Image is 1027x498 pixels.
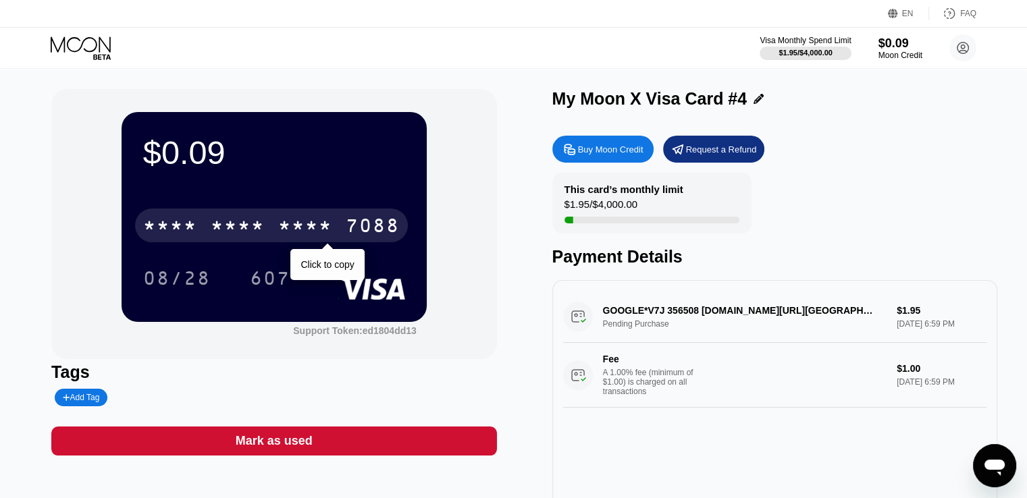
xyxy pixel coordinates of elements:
div: Fee [603,354,697,364]
div: Add Tag [55,389,107,406]
div: Mark as used [51,426,496,455]
div: Buy Moon Credit [552,136,654,163]
div: Support Token:ed1804dd13 [293,325,417,336]
iframe: Nút để khởi chạy cửa sổ nhắn tin [973,444,1016,487]
div: EN [888,7,929,20]
div: 607 [240,261,300,295]
div: 08/28 [143,269,211,291]
div: My Moon X Visa Card #4 [552,89,747,109]
div: Mark as used [236,433,313,449]
div: Buy Moon Credit [578,144,643,155]
div: $1.00 [897,363,986,374]
div: $0.09Moon Credit [878,36,922,60]
div: [DATE] 6:59 PM [897,377,986,387]
div: $0.09 [143,134,405,171]
div: FAQ [960,9,976,18]
div: Payment Details [552,247,997,267]
div: Visa Monthly Spend Limit [760,36,851,45]
div: 7088 [346,217,400,238]
div: $1.95 / $4,000.00 [779,49,833,57]
div: EN [902,9,914,18]
div: A 1.00% fee (minimum of $1.00) is charged on all transactions [603,368,704,396]
div: Visa Monthly Spend Limit$1.95/$4,000.00 [760,36,851,60]
div: 607 [250,269,290,291]
div: $1.95 / $4,000.00 [564,198,637,217]
div: 08/28 [133,261,221,295]
div: Moon Credit [878,51,922,60]
div: Request a Refund [663,136,764,163]
div: Request a Refund [686,144,757,155]
div: $0.09 [878,36,922,51]
div: FeeA 1.00% fee (minimum of $1.00) is charged on all transactions$1.00[DATE] 6:59 PM [563,343,986,408]
div: Support Token: ed1804dd13 [293,325,417,336]
div: This card’s monthly limit [564,184,683,195]
div: FAQ [929,7,976,20]
div: Tags [51,362,496,382]
div: Add Tag [63,393,99,402]
div: Click to copy [300,259,354,270]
